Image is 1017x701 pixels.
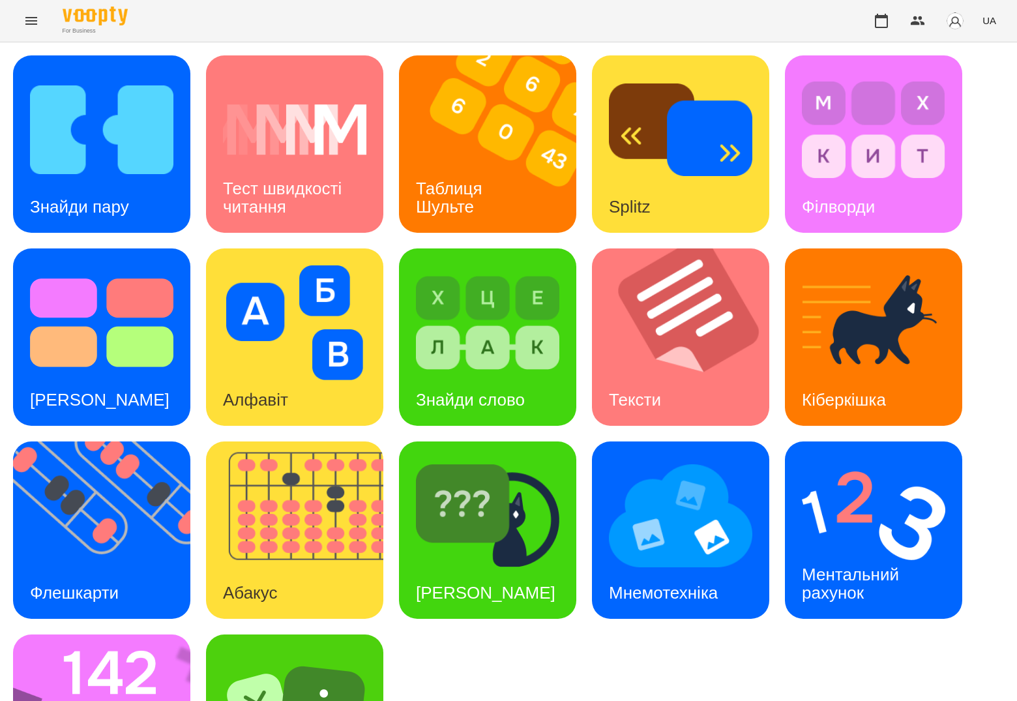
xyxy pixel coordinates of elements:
[30,197,129,216] h3: Знайди пару
[592,248,786,426] img: Тексти
[399,248,576,426] a: Знайди словоЗнайди слово
[609,458,752,573] img: Мнемотехніка
[223,390,288,410] h3: Алфавіт
[223,265,366,380] img: Алфавіт
[977,8,1001,33] button: UA
[399,55,593,233] img: Таблиця Шульте
[13,55,190,233] a: Знайди паруЗнайди пару
[416,265,559,380] img: Знайди слово
[609,583,718,603] h3: Мнемотехніка
[206,55,383,233] a: Тест швидкості читанняТест швидкості читання
[63,27,128,35] span: For Business
[802,565,904,602] h3: Ментальний рахунок
[609,197,651,216] h3: Splitz
[223,583,277,603] h3: Абакус
[399,441,576,619] a: Знайди Кіберкішку[PERSON_NAME]
[609,72,752,187] img: Splitz
[802,265,945,380] img: Кіберкішка
[30,390,169,410] h3: [PERSON_NAME]
[416,179,487,216] h3: Таблиця Шульте
[785,248,962,426] a: КіберкішкаКіберкішка
[416,458,559,573] img: Знайди Кіберкішку
[223,179,346,216] h3: Тест швидкості читання
[609,390,661,410] h3: Тексти
[13,441,207,619] img: Флешкарти
[802,390,886,410] h3: Кіберкішка
[30,265,173,380] img: Тест Струпа
[206,248,383,426] a: АлфавітАлфавіт
[63,7,128,25] img: Voopty Logo
[416,390,525,410] h3: Знайди слово
[592,55,769,233] a: SplitzSplitz
[206,441,383,619] a: АбакусАбакус
[30,583,119,603] h3: Флешкарти
[802,458,945,573] img: Ментальний рахунок
[30,72,173,187] img: Знайди пару
[785,55,962,233] a: ФілвордиФілворди
[592,441,769,619] a: МнемотехнікаМнемотехніка
[223,72,366,187] img: Тест швидкості читання
[13,248,190,426] a: Тест Струпа[PERSON_NAME]
[802,197,875,216] h3: Філворди
[399,55,576,233] a: Таблиця ШультеТаблиця Шульте
[16,5,47,37] button: Menu
[206,441,400,619] img: Абакус
[416,583,555,603] h3: [PERSON_NAME]
[13,441,190,619] a: ФлешкартиФлешкарти
[802,72,945,187] img: Філворди
[592,248,769,426] a: ТекстиТексти
[982,14,996,27] span: UA
[946,12,964,30] img: avatar_s.png
[785,441,962,619] a: Ментальний рахунокМентальний рахунок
